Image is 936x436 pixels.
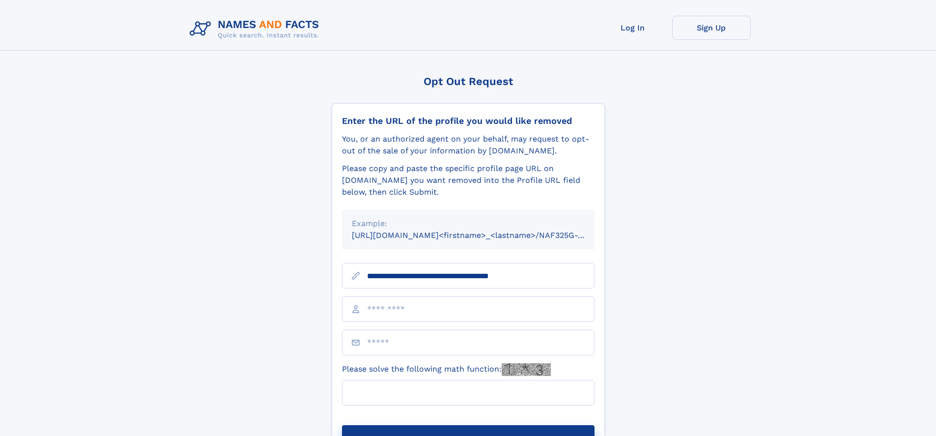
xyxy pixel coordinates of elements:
img: Logo Names and Facts [186,16,327,42]
a: Log In [594,16,672,40]
small: [URL][DOMAIN_NAME]<firstname>_<lastname>/NAF325G-xxxxxxxx [352,231,613,240]
div: You, or an authorized agent on your behalf, may request to opt-out of the sale of your informatio... [342,133,595,157]
div: Example: [352,218,585,230]
label: Please solve the following math function: [342,363,551,376]
a: Sign Up [672,16,751,40]
div: Please copy and paste the specific profile page URL on [DOMAIN_NAME] you want removed into the Pr... [342,163,595,198]
div: Enter the URL of the profile you would like removed [342,116,595,126]
div: Opt Out Request [332,75,605,87]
